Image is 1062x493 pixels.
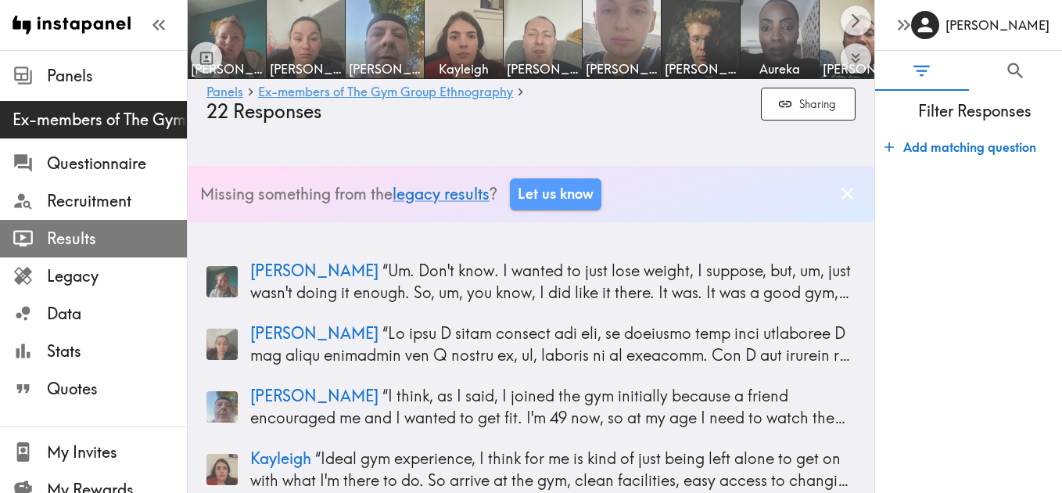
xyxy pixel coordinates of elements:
[349,60,421,77] span: [PERSON_NAME]
[47,303,187,325] span: Data
[47,190,187,212] span: Recruitment
[1005,60,1026,81] span: Search
[250,261,379,280] span: [PERSON_NAME]
[47,228,187,250] span: Results
[888,100,1062,122] span: Filter Responses
[250,323,379,343] span: [PERSON_NAME]
[47,265,187,287] span: Legacy
[250,448,311,468] span: Kayleigh
[270,60,342,77] span: [PERSON_NAME]
[945,16,1049,34] h6: [PERSON_NAME]
[823,60,895,77] span: [PERSON_NAME]
[206,329,238,360] img: Panelist thumbnail
[841,43,871,74] button: Expand to show all items
[206,100,321,123] span: 22 Responses
[250,386,379,405] span: [PERSON_NAME]
[393,184,490,203] a: legacy results
[878,131,1042,163] button: Add matching question
[510,178,601,210] a: Let us know
[206,379,856,435] a: Panelist thumbnail[PERSON_NAME] “I think, as I said, I joined the gym initially because a friend ...
[191,42,222,74] button: Toggle between responses and questions
[47,65,187,87] span: Panels
[47,340,187,362] span: Stats
[47,441,187,463] span: My Invites
[258,85,513,100] a: Ex-members of The Gym Group Ethnography
[206,454,238,485] img: Panelist thumbnail
[206,254,856,310] a: Panelist thumbnail[PERSON_NAME] “Um. Don't know. I wanted to just lose weight, I suppose, but, um...
[875,51,969,91] button: Filter Responses
[744,60,816,77] span: Aureka
[507,60,579,77] span: [PERSON_NAME]
[586,60,658,77] span: [PERSON_NAME]
[191,60,263,77] span: [PERSON_NAME]
[206,85,243,100] a: Panels
[47,153,187,175] span: Questionnaire
[200,183,497,205] p: Missing something from the ?
[428,60,500,77] span: Kayleigh
[206,316,856,372] a: Panelist thumbnail[PERSON_NAME] “Lo ipsu D sitam consect adi eli, se doeiusmo temp inci utlaboree...
[761,88,856,121] button: Sharing
[665,60,737,77] span: [PERSON_NAME]
[250,385,856,429] p: “ I think, as I said, I joined the gym initially because a friend encouraged me and I wanted to g...
[206,391,238,423] img: Panelist thumbnail
[833,179,862,208] button: Dismiss banner
[250,260,856,304] p: “ Um. Don't know. I wanted to just lose weight, I suppose, but, um, just wasn't doing it enough. ...
[13,109,187,131] span: Ex-members of The Gym Group Ethnography
[250,322,856,366] p: “ Lo ipsu D sitam consect adi eli, se doeiusmo temp inci utlaboree D mag aliqu enimadmin ven Q no...
[841,5,871,36] button: Scroll right
[206,266,238,297] img: Panelist thumbnail
[250,448,856,491] p: “ Ideal gym experience, I think for me is kind of just being left alone to get on with what I'm t...
[47,378,187,400] span: Quotes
